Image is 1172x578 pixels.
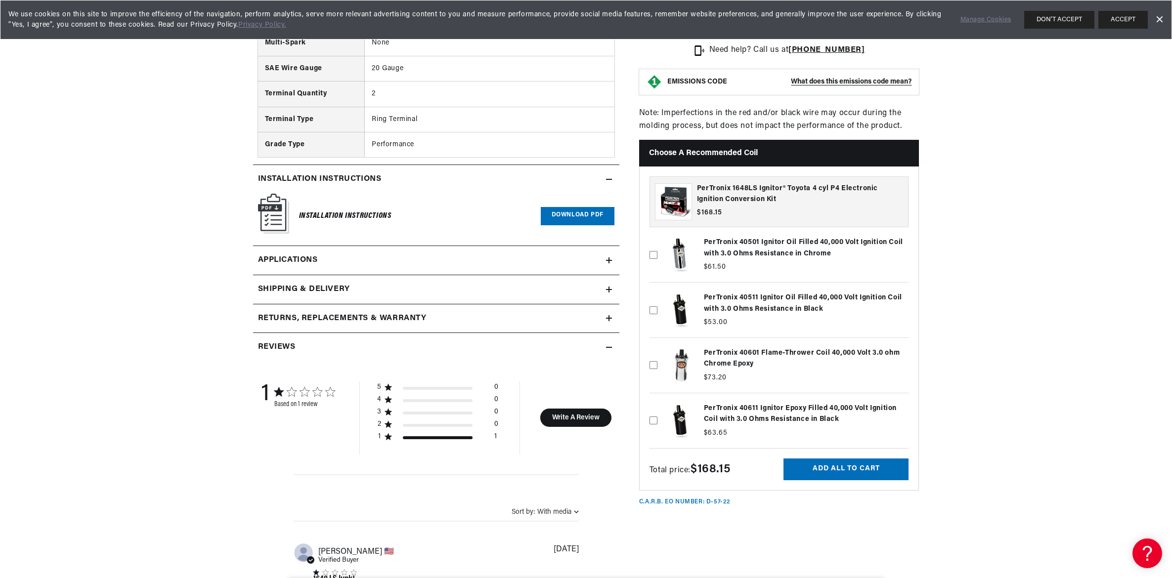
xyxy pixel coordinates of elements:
div: 1 [494,432,497,445]
img: Instruction Manual [258,194,289,234]
div: 2 star by 0 reviews [377,420,498,432]
summary: Returns, Replacements & Warranty [253,304,619,333]
button: ACCEPT [1098,11,1148,29]
td: Performance [365,132,614,157]
td: Ring Terminal [365,107,614,132]
a: Dismiss Banner [1152,12,1167,27]
button: Add all to cart [783,458,909,481]
h6: Installation Instructions [299,209,391,223]
h2: Returns, Replacements & Warranty [258,312,427,325]
span: Total price: [650,466,730,474]
a: Privacy Policy. [238,21,286,29]
strong: $168.15 [691,463,730,475]
div: 1 star rating out of 5 stars [313,570,356,575]
div: 1 star by 1 reviews [377,432,498,445]
p: Need help? Call us at [709,44,865,57]
span: Sort by: [512,508,535,516]
strong: EMISSIONS CODE [667,78,727,85]
div: 0 [494,383,498,395]
button: Sort by:With media [512,508,579,516]
h2: Shipping & Delivery [258,283,350,296]
div: 5 [377,383,382,392]
th: Terminal Type [258,107,365,132]
a: Download PDF [541,207,614,225]
div: 3 [377,408,382,416]
a: Applications [253,246,619,275]
div: 2 [377,420,382,429]
span: We use cookies on this site to improve the efficiency of the navigation, perform analytics, serve... [8,9,947,30]
button: EMISSIONS CODEWhat does this emissions code mean? [667,78,912,86]
td: 20 Gauge [365,56,614,81]
div: 1 [261,381,269,408]
img: Emissions code [647,74,662,90]
span: Applications [258,254,318,267]
div: 3 star by 0 reviews [377,408,498,420]
div: With media [537,508,571,516]
summary: Reviews [253,333,619,362]
button: DON'T ACCEPT [1024,11,1094,29]
strong: What does this emissions code mean? [791,78,912,85]
span: Verified Buyer [318,557,359,563]
th: Grade Type [258,132,365,157]
a: [PHONE_NUMBER] [788,46,865,54]
a: Manage Cookies [960,15,1011,25]
h2: Installation instructions [258,173,382,186]
div: 4 [377,395,382,404]
button: Write A Review [540,409,611,427]
div: 5 star by 0 reviews [377,383,498,395]
div: 1 [377,432,382,441]
div: 0 [494,420,498,432]
div: 0 [494,395,498,408]
div: 4 star by 0 reviews [377,395,498,408]
div: 0 [494,408,498,420]
div: Based on 1 review [274,401,335,408]
th: SAE Wire Gauge [258,56,365,81]
span: $168.15 [697,208,722,218]
th: Terminal Quantity [258,82,365,107]
p: C.A.R.B. EO Number: D-57-22 [639,498,731,506]
th: Multi-Spark [258,31,365,56]
span: Greg K. [318,546,394,556]
div: [DATE] [554,545,579,553]
summary: Installation instructions [253,165,619,194]
summary: Shipping & Delivery [253,275,619,304]
h2: Reviews [258,341,296,354]
h2: Choose a Recommended Coil [639,140,919,166]
td: None [365,31,614,56]
td: 2 [365,82,614,107]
